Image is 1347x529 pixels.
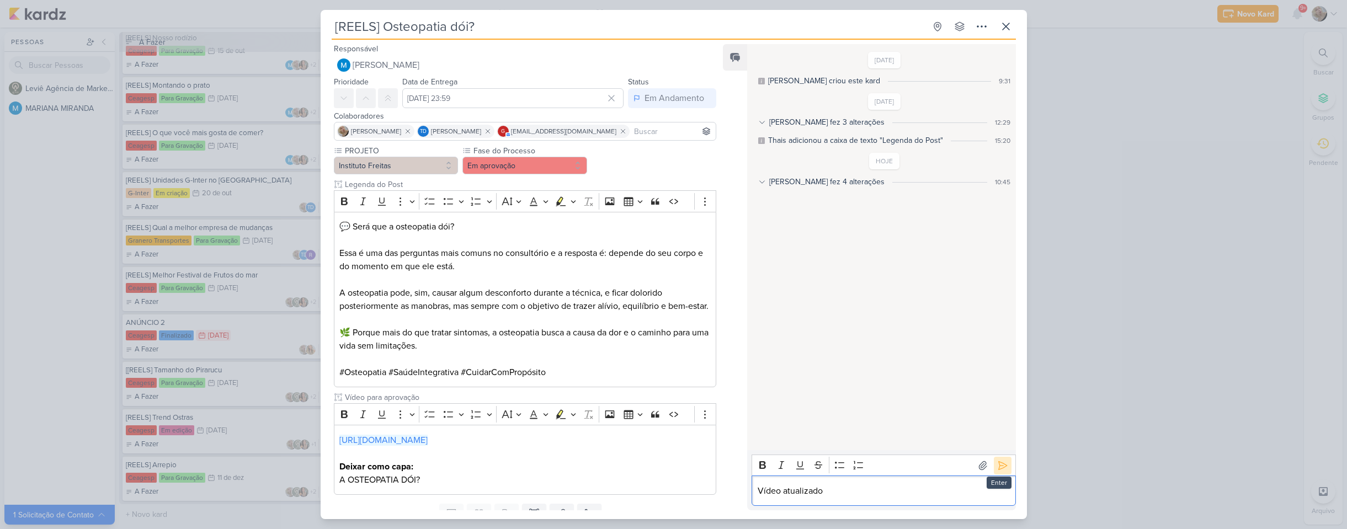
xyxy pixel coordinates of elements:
[351,126,401,136] span: [PERSON_NAME]
[343,392,717,403] input: Texto sem título
[339,220,710,233] p: 💬 Será que a osteopatia dói?
[769,116,885,128] div: [PERSON_NAME] fez 3 alterações
[402,77,457,87] label: Data de Entrega
[758,137,765,144] div: Este log é visível à todos no kard
[334,44,378,54] label: Responsável
[353,58,419,72] span: [PERSON_NAME]
[501,129,505,135] p: g
[334,190,717,212] div: Editor toolbar
[418,126,429,137] div: Thais de carvalho
[645,92,704,105] div: Em Andamento
[339,247,710,273] p: Essa é uma das perguntas mais comuns no consultório e a resposta é: depende do seu corpo e do mom...
[498,126,509,137] div: giselyrlfreitas@gmail.com
[334,403,717,425] div: Editor toolbar
[769,176,885,188] div: [PERSON_NAME] fez 4 alterações
[344,145,459,157] label: PROJETO
[999,76,1010,86] div: 9:31
[338,126,349,137] img: Sarah Violante
[332,17,925,36] input: Kard Sem Título
[343,179,717,190] input: Texto sem título
[987,477,1011,489] div: Enter
[628,88,716,108] button: Em Andamento
[511,126,616,136] span: [EMAIL_ADDRESS][DOMAIN_NAME]
[334,157,459,174] button: Instituto Freitas
[752,475,1015,506] div: Editor editing area: main
[334,110,717,122] div: Colaboradores
[339,435,428,446] a: [URL][DOMAIN_NAME]
[628,77,649,87] label: Status
[758,484,1010,498] p: Vídeo atualizado
[337,58,350,72] img: MARIANA MIRANDA
[334,425,717,495] div: Editor editing area: main
[995,136,1010,146] div: 15:20
[339,461,413,472] strong: Deixar como capa:
[995,177,1010,187] div: 10:45
[431,126,481,136] span: [PERSON_NAME]
[768,75,880,87] div: MARIANA criou este kard
[472,145,587,157] label: Fase do Processo
[995,117,1010,127] div: 12:29
[334,212,717,388] div: Editor editing area: main
[334,77,369,87] label: Prioridade
[632,125,714,138] input: Buscar
[768,135,943,146] div: Thais adicionou a caixa de texto "Legenda do Post"
[752,455,1015,476] div: Editor toolbar
[758,78,765,84] div: Este log é visível à todos no kard
[339,326,710,352] p: 🌿 Porque mais do que tratar sintomas, a osteopatia busca a causa da dor e o caminho para uma vida...
[462,157,587,174] button: Em aprovação
[420,129,427,135] p: Td
[402,88,624,108] input: Select a date
[339,473,710,487] p: A OSTEOPATIA DÓI?
[339,366,710,379] p: #Osteopatia #SaúdeIntegrativa #CuidarComPropósito
[339,286,710,313] p: A osteopatia pode, sim, causar algum desconforto durante a técnica, e ficar dolorido posteriormen...
[334,55,717,75] button: [PERSON_NAME]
